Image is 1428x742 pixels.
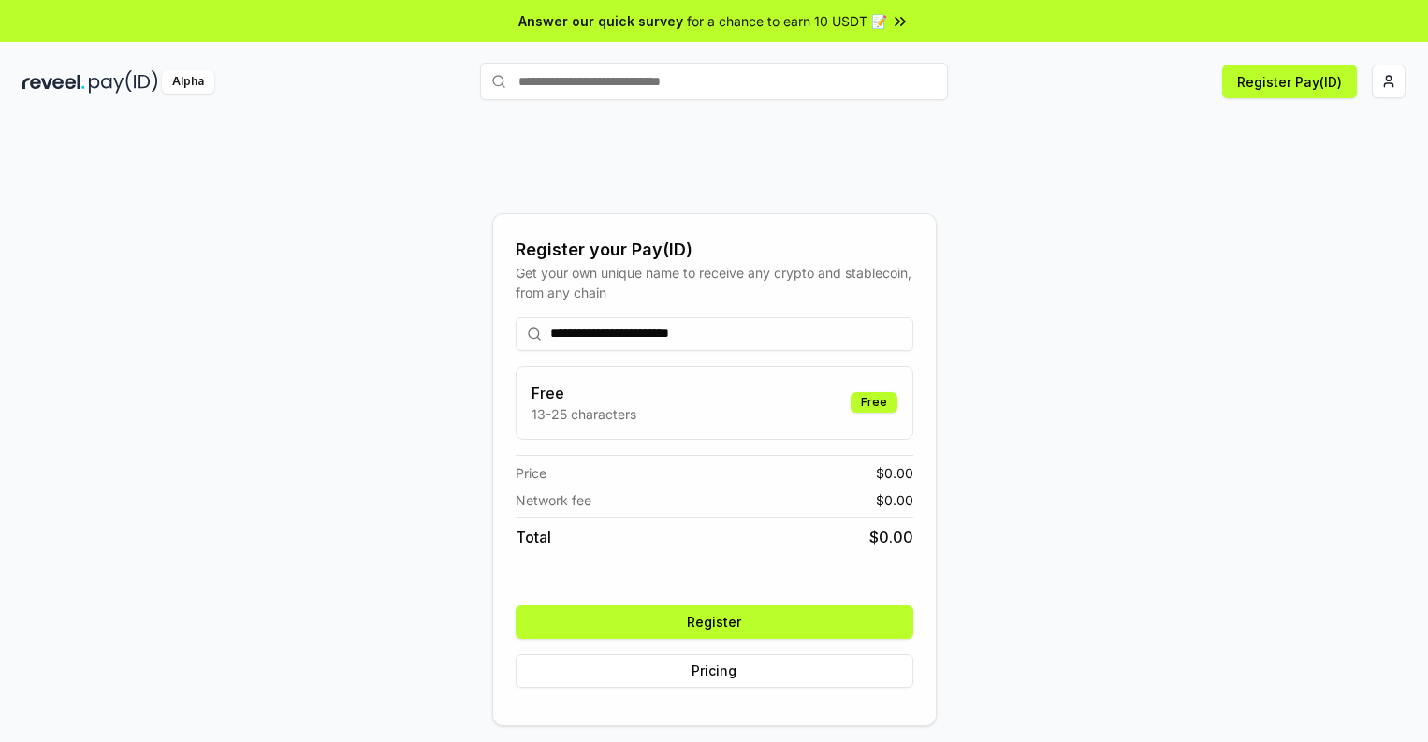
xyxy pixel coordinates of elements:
[516,263,913,302] div: Get your own unique name to receive any crypto and stablecoin, from any chain
[532,382,636,404] h3: Free
[869,526,913,548] span: $ 0.00
[851,392,897,413] div: Free
[1222,65,1357,98] button: Register Pay(ID)
[876,490,913,510] span: $ 0.00
[162,70,214,94] div: Alpha
[518,11,683,31] span: Answer our quick survey
[516,463,546,483] span: Price
[516,490,591,510] span: Network fee
[22,70,85,94] img: reveel_dark
[89,70,158,94] img: pay_id
[687,11,887,31] span: for a chance to earn 10 USDT 📝
[516,237,913,263] div: Register your Pay(ID)
[532,404,636,424] p: 13-25 characters
[516,526,551,548] span: Total
[876,463,913,483] span: $ 0.00
[516,605,913,639] button: Register
[516,654,913,688] button: Pricing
